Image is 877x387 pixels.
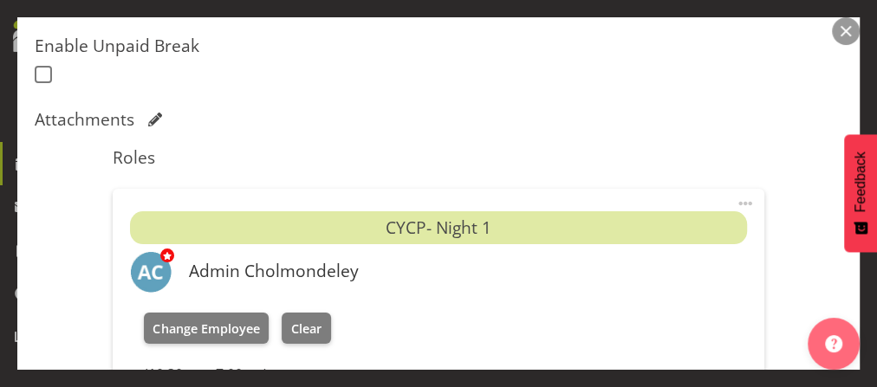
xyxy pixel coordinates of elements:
button: Feedback - Show survey [844,134,877,252]
span: Feedback [853,152,868,212]
h5: Attachments [35,109,134,130]
button: Clear [282,313,331,344]
img: additional-cycp-required1509.jpg [130,251,172,293]
h6: (10:30pm - 7:00am) [144,365,331,383]
label: Enable Unpaid Break [35,34,221,59]
h6: Admin Cholmondeley [189,261,359,281]
img: help-xxl-2.png [825,335,842,352]
h5: Roles [113,147,765,168]
button: Change Employee [144,313,270,344]
span: Clear [291,320,322,337]
span: Change Employee [153,320,259,337]
span: CYCP- Night 1 [386,216,491,241]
